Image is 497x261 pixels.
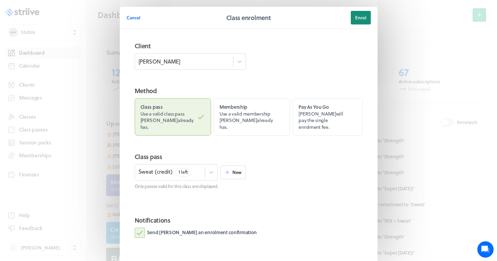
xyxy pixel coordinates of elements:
h1: Hi [PERSON_NAME] [10,33,126,44]
h2: Notifications [135,215,363,225]
span: 1 left [175,168,191,176]
span: Use a valid membership [PERSON_NAME] already has. [219,110,273,130]
strong: Pay As You Go [299,103,329,110]
span: New conversation [44,83,81,89]
div: [PERSON_NAME] [138,58,180,65]
h2: Method [135,86,363,95]
span: Use a valid class pass [PERSON_NAME] already has. [140,110,194,130]
span: Cancel [127,15,140,21]
strong: Membership [219,103,247,110]
span: [PERSON_NAME] will pay the single enrolment fee. [299,110,343,130]
span: New [232,169,242,175]
h2: Class enrolment [226,13,271,22]
span: Sweat (credit) [138,168,173,175]
span: Enrol [355,15,366,21]
h2: Client [135,41,363,51]
iframe: gist-messenger-bubble-iframe [477,241,494,258]
button: Cancel [127,11,140,24]
p: Find an answer quickly [9,106,127,114]
button: New [221,166,246,179]
button: New conversation [11,79,125,93]
input: Search articles [20,117,121,130]
strong: Class pass [140,103,163,110]
label: Send [PERSON_NAME] an enrolment confirmation [135,228,257,238]
button: Enrol [351,11,371,24]
p: Only passes valid for this class are displayed. [135,183,246,189]
h2: We're here to help. Ask us anything! [10,45,126,67]
h2: Class pass [135,152,363,161]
